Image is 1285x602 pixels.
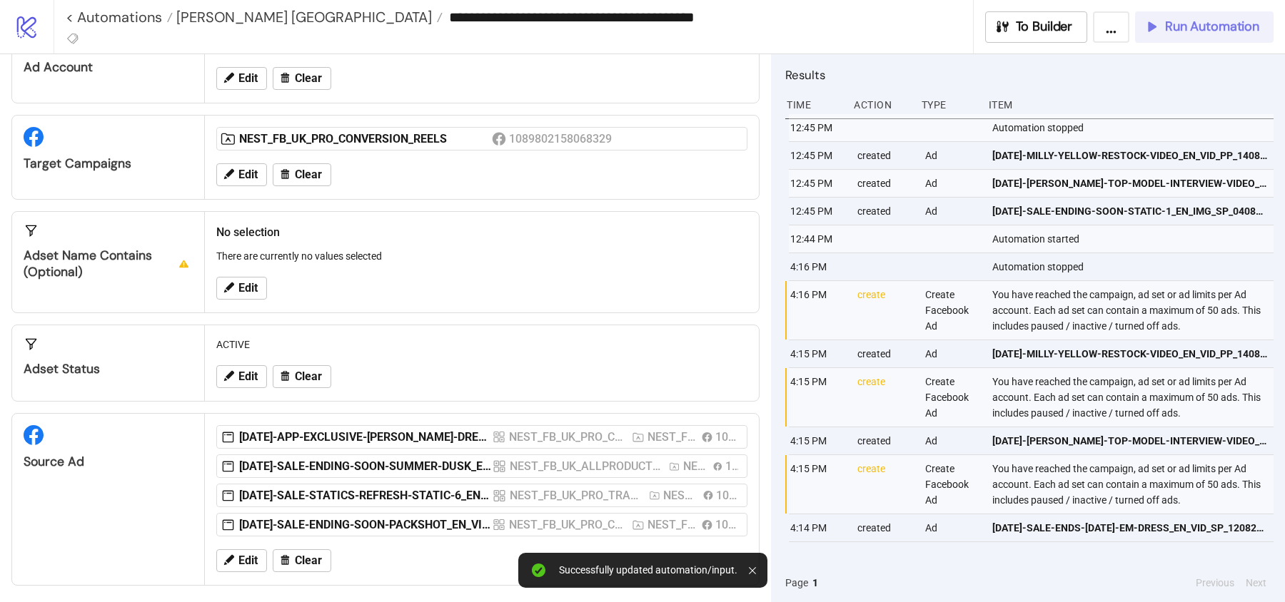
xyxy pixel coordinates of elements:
[856,281,913,340] div: create
[295,554,322,567] span: Clear
[239,429,492,445] div: [DATE]-APP-EXCLUSIVE-[PERSON_NAME]-DRESS_EN_VID_SP_12082025_F_CC_SC1_None_BAU
[173,8,432,26] span: [PERSON_NAME] [GEOGRAPHIC_DATA]
[785,91,842,118] div: Time
[924,368,981,427] div: Create Facebook Ad
[992,203,1267,219] span: [DATE]-SALE-ENDING-SOON-STATIC-1_EN_IMG_SP_04082025_F_CC_SC1_USP1_SALE
[789,114,846,141] div: 12:45 PM
[295,72,322,85] span: Clear
[216,163,267,186] button: Edit
[856,427,913,454] div: created
[24,454,193,470] div: Source Ad
[683,457,708,475] div: NEST_FB_UK_RET_CONVERSION_
[716,486,738,504] div: 1089802158068329
[238,554,258,567] span: Edit
[924,455,981,514] div: Create Facebook Ad
[852,91,909,118] div: Action
[1093,11,1129,43] button: ...
[856,455,913,514] div: create
[924,170,981,197] div: Ad
[992,198,1267,225] a: [DATE]-SALE-ENDING-SOON-STATIC-1_EN_IMG_SP_04082025_F_CC_SC1_USP1_SALE
[789,455,846,514] div: 4:15 PM
[715,428,738,446] div: 1089802158068329
[856,514,913,541] div: created
[216,365,267,388] button: Edit
[509,428,626,446] div: NEST_FB_UK_PRO_CONVERSION_ANDROMEDA_BROAD_DEMO_A+_F_18+_25072025
[239,459,492,474] div: [DATE]-SALE-ENDING-SOON-SUMMER-DUSK_EN_VID_SP_01082025_F_CC_SC24_USP1_SALE
[173,10,443,24] a: [PERSON_NAME] [GEOGRAPHIC_DATA]
[216,223,747,241] h2: No selection
[789,340,846,367] div: 4:15 PM
[789,427,846,454] div: 4:15 PM
[273,163,331,186] button: Clear
[509,130,614,148] div: 1089802158068329
[238,72,258,85] span: Edit
[924,281,981,340] div: Create Facebook Ad
[239,131,492,147] div: NEST_FB_UK_PRO_CONVERSION_REELS
[992,346,1267,362] span: [DATE]-MILLY-YELLOW-RESTOCK-VIDEO_EN_VID_PP_14082025_F_CC_SC24_None_BAU
[991,114,1277,141] div: Automation stopped
[992,142,1267,169] a: [DATE]-MILLY-YELLOW-RESTOCK-VIDEO_EN_VID_PP_14082025_F_CC_SC24_None_BAU
[789,170,846,197] div: 12:45 PM
[991,225,1277,252] div: Automation started
[992,427,1267,454] a: [DATE]-[PERSON_NAME]-TOP-MODEL-INTERVIEW-VIDEO_EN_VID_CP_14082025_F_CC_SC10_USP11_BAU
[992,340,1267,367] a: [DATE]-MILLY-YELLOW-RESTOCK-VIDEO_EN_VID_PP_14082025_F_CC_SC24_None_BAU
[789,253,846,280] div: 4:16 PM
[924,142,981,169] div: Ad
[24,155,193,172] div: Target Campaigns
[216,248,747,264] p: There are currently no values selected
[924,340,981,367] div: Ad
[920,91,977,118] div: Type
[1135,11,1274,43] button: Run Automation
[559,564,737,576] div: Successfully updated automation/input.
[992,433,1267,449] span: [DATE]-[PERSON_NAME]-TOP-MODEL-INTERVIEW-VIDEO_EN_VID_CP_14082025_F_CC_SC10_USP11_BAU
[1165,19,1259,35] span: Run Automation
[238,282,258,295] span: Edit
[856,170,913,197] div: created
[808,575,822,591] button: 1
[789,368,846,427] div: 4:15 PM
[856,142,913,169] div: created
[987,91,1274,118] div: Item
[992,520,1267,536] span: [DATE]-SALE-ENDS-[DATE]-EM-DRESS_EN_VID_SP_12082025_F_CC_SC1_USP1_SALE
[715,516,738,534] div: 1089802158068329
[295,370,322,383] span: Clear
[789,142,846,169] div: 12:45 PM
[992,514,1267,541] a: [DATE]-SALE-ENDS-[DATE]-EM-DRESS_EN_VID_SP_12082025_F_CC_SC1_USP1_SALE
[647,428,696,446] div: NEST_FB_UK_PRO_ASC_ANDROMEDA
[663,486,697,504] div: NEST_FB_UK_PRO_TRAFFIC_
[509,516,626,534] div: NEST_FB_UK_PRO_CONVERSION_ANDROMEDA_BROAD_DEMO_A+_F_18+_25072025
[24,361,193,377] div: Adset Status
[789,198,846,225] div: 12:45 PM
[238,168,258,181] span: Edit
[924,427,981,454] div: Ad
[985,11,1088,43] button: To Builder
[239,488,492,504] div: [DATE]-SALE-STATICS-REFRESH-STATIC-6_EN_IMG_SP_24072025_F_CC_SC1_USP1_SALE
[725,457,738,475] div: 1089802158068329
[273,67,331,90] button: Clear
[216,67,267,90] button: Edit
[856,340,913,367] div: created
[238,370,258,383] span: Edit
[785,575,808,591] span: Page
[992,148,1267,163] span: [DATE]-MILLY-YELLOW-RESTOCK-VIDEO_EN_VID_PP_14082025_F_CC_SC24_None_BAU
[216,277,267,300] button: Edit
[1191,575,1239,591] button: Previous
[992,175,1267,191] span: [DATE]-[PERSON_NAME]-TOP-MODEL-INTERVIEW-VIDEO_EN_VID_CP_14082025_F_CC_SC10_USP11_BAU
[991,253,1277,280] div: Automation stopped
[991,368,1277,427] div: You have reached the campaign, ad set or ad limits per Ad account. Each ad set can contain a maxi...
[789,514,846,541] div: 4:14 PM
[273,365,331,388] button: Clear
[24,59,193,76] div: Ad Account
[1016,19,1073,35] span: To Builder
[785,66,1274,84] h2: Results
[273,549,331,572] button: Clear
[992,170,1267,197] a: [DATE]-[PERSON_NAME]-TOP-MODEL-INTERVIEW-VIDEO_EN_VID_CP_14082025_F_CC_SC10_USP11_BAU
[991,455,1277,514] div: You have reached the campaign, ad set or ad limits per Ad account. Each ad set can contain a maxi...
[216,549,267,572] button: Edit
[924,198,981,225] div: Ad
[24,248,193,280] div: Adset Name contains (optional)
[295,168,322,181] span: Clear
[789,225,846,252] div: 12:44 PM
[1241,575,1271,591] button: Next
[856,368,913,427] div: create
